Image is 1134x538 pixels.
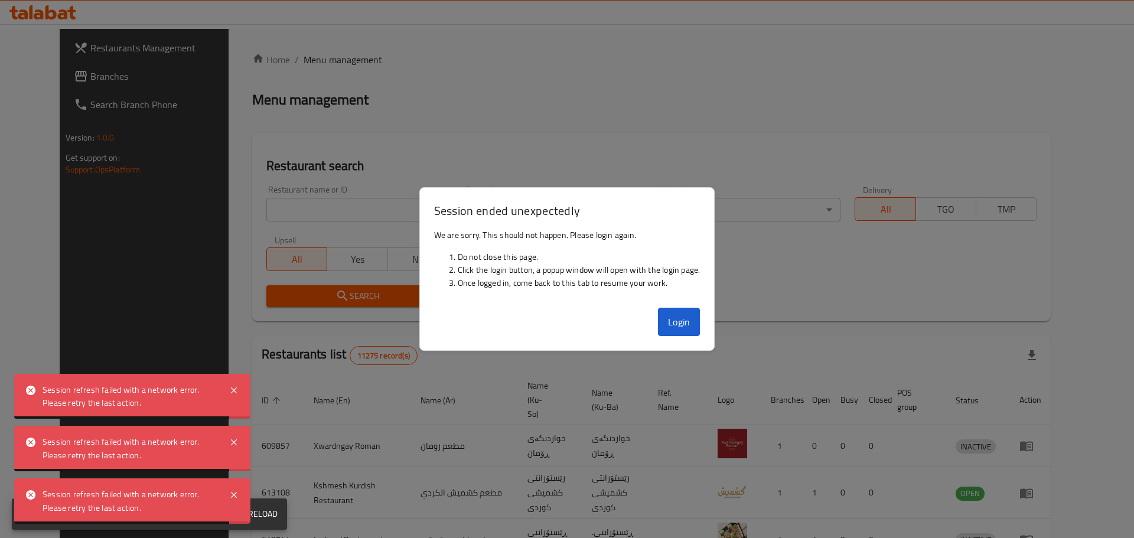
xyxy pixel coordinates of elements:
[43,488,217,514] div: Session refresh failed with a network error. Please retry the last action.
[458,276,700,289] li: Once logged in, come back to this tab to resume your work.
[43,435,217,462] div: Session refresh failed with a network error. Please retry the last action.
[458,263,700,276] li: Click the login button, a popup window will open with the login page.
[658,308,700,336] button: Login
[43,383,217,410] div: Session refresh failed with a network error. Please retry the last action.
[434,202,700,219] h3: Session ended unexpectedly
[420,224,715,303] div: We are sorry. This should not happen. Please login again.
[248,507,278,521] span: Reload
[243,503,282,525] button: Reload
[458,250,700,263] li: Do not close this page.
